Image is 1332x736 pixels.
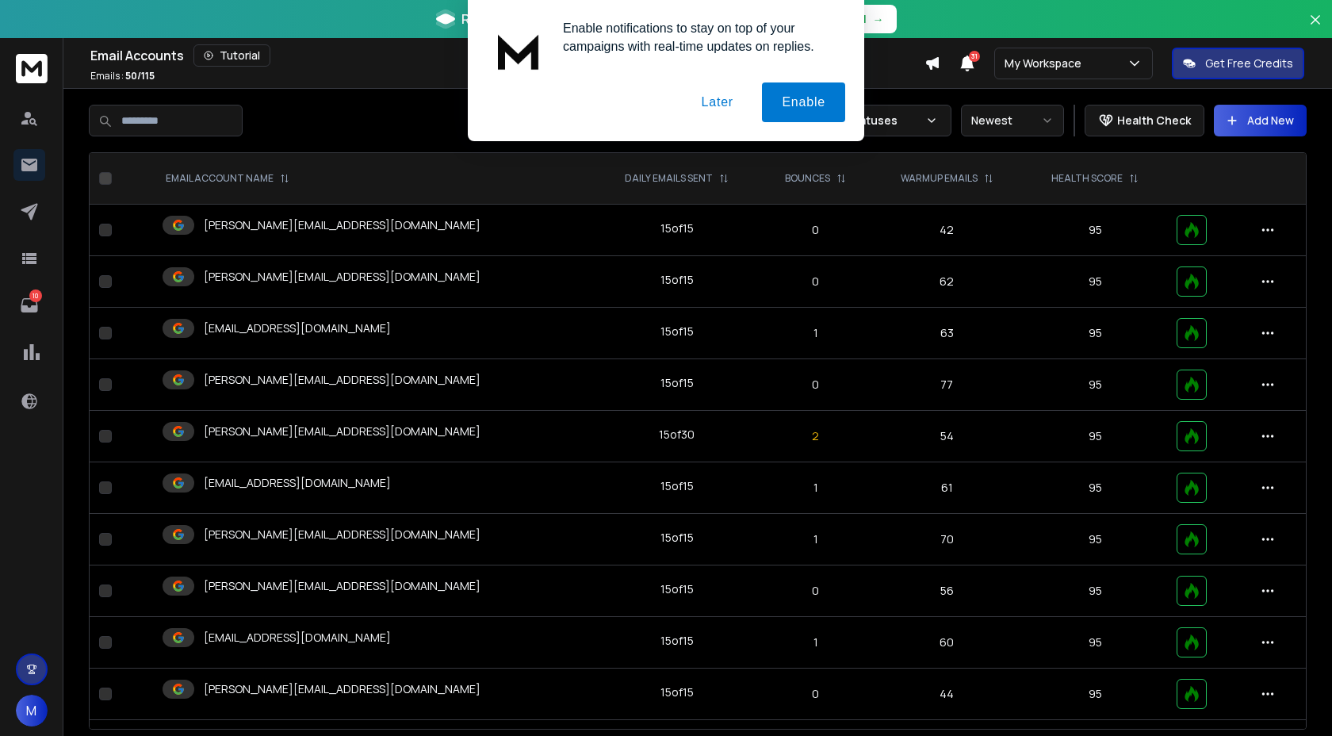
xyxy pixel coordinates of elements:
p: WARMUP EMAILS [901,172,978,185]
p: 2 [770,428,862,444]
p: [EMAIL_ADDRESS][DOMAIN_NAME] [204,630,391,646]
a: 10 [13,289,45,321]
p: BOUNCES [785,172,830,185]
div: 15 of 15 [660,581,694,597]
p: 1 [770,325,862,341]
td: 61 [871,462,1023,514]
p: 10 [29,289,42,302]
td: 95 [1023,565,1167,617]
p: 1 [770,634,862,650]
p: 0 [770,583,862,599]
td: 77 [871,359,1023,411]
p: 0 [770,222,862,238]
p: [PERSON_NAME][EMAIL_ADDRESS][DOMAIN_NAME] [204,424,480,439]
td: 95 [1023,462,1167,514]
td: 56 [871,565,1023,617]
td: 44 [871,669,1023,720]
div: 15 of 15 [660,375,694,391]
p: [EMAIL_ADDRESS][DOMAIN_NAME] [204,320,391,336]
p: 0 [770,686,862,702]
td: 42 [871,205,1023,256]
img: notification icon [487,19,550,82]
p: 1 [770,531,862,547]
td: 60 [871,617,1023,669]
button: M [16,695,48,726]
button: Enable [762,82,845,122]
p: DAILY EMAILS SENT [625,172,713,185]
p: [EMAIL_ADDRESS][DOMAIN_NAME] [204,475,391,491]
div: 15 of 15 [660,633,694,649]
td: 95 [1023,617,1167,669]
p: [PERSON_NAME][EMAIL_ADDRESS][DOMAIN_NAME] [204,372,480,388]
td: 95 [1023,308,1167,359]
p: HEALTH SCORE [1051,172,1123,185]
td: 95 [1023,669,1167,720]
td: 54 [871,411,1023,462]
td: 95 [1023,411,1167,462]
p: [PERSON_NAME][EMAIL_ADDRESS][DOMAIN_NAME] [204,681,480,697]
p: [PERSON_NAME][EMAIL_ADDRESS][DOMAIN_NAME] [204,269,480,285]
div: 15 of 15 [660,530,694,546]
td: 95 [1023,359,1167,411]
p: 1 [770,480,862,496]
p: 0 [770,274,862,289]
div: EMAIL ACCOUNT NAME [166,172,289,185]
p: [PERSON_NAME][EMAIL_ADDRESS][DOMAIN_NAME] [204,527,480,542]
div: 15 of 15 [660,220,694,236]
p: [PERSON_NAME][EMAIL_ADDRESS][DOMAIN_NAME] [204,578,480,594]
td: 70 [871,514,1023,565]
div: Enable notifications to stay on top of your campaigns with real-time updates on replies. [550,19,845,56]
td: 95 [1023,256,1167,308]
div: 15 of 15 [660,684,694,700]
div: 15 of 30 [659,427,695,443]
td: 63 [871,308,1023,359]
div: 15 of 15 [660,478,694,494]
td: 62 [871,256,1023,308]
td: 95 [1023,514,1167,565]
p: 0 [770,377,862,393]
div: 15 of 15 [660,272,694,288]
button: Later [681,82,752,122]
td: 95 [1023,205,1167,256]
div: 15 of 15 [660,324,694,339]
p: [PERSON_NAME][EMAIL_ADDRESS][DOMAIN_NAME] [204,217,480,233]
